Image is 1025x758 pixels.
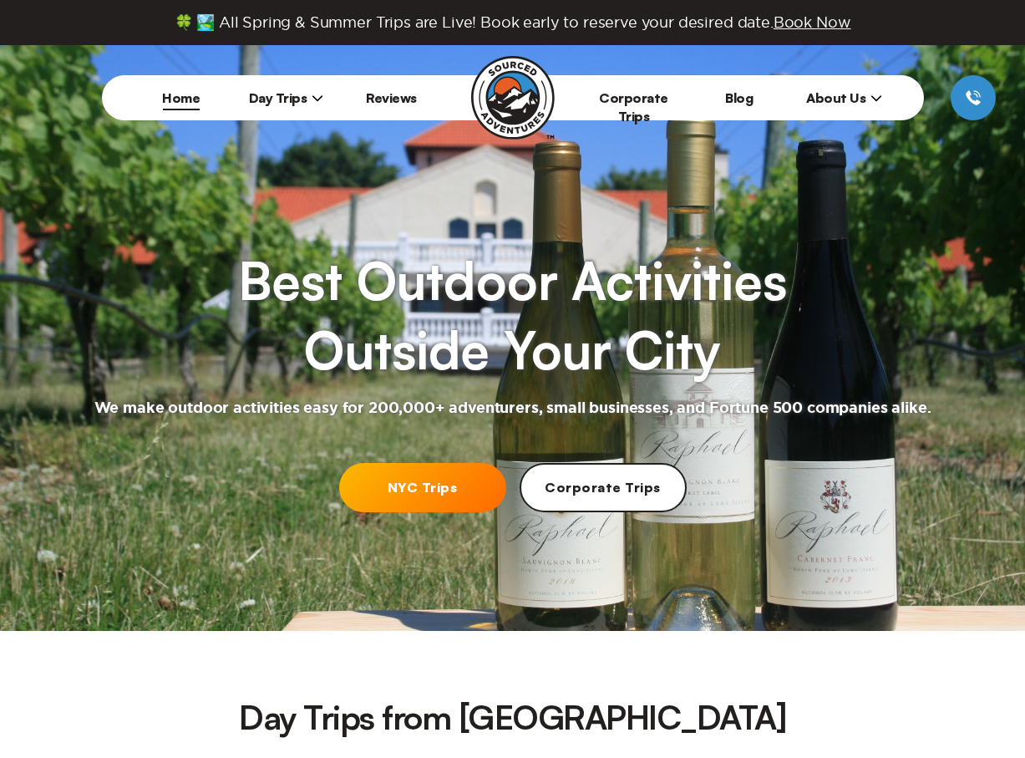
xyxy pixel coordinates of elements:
[94,399,931,419] h2: We make outdoor activities easy for 200,000+ adventurers, small businesses, and Fortune 500 compa...
[520,463,687,512] a: Corporate Trips
[725,89,753,106] a: Blog
[806,89,882,106] span: About Us
[175,13,851,32] span: 🍀 🏞️ All Spring & Summer Trips are Live! Book early to reserve your desired date.
[366,89,417,106] a: Reviews
[471,56,555,140] img: Sourced Adventures company logo
[238,246,786,385] h1: Best Outdoor Activities Outside Your City
[249,89,324,106] span: Day Trips
[774,14,851,30] span: Book Now
[339,463,506,512] a: NYC Trips
[599,89,668,125] a: Corporate Trips
[162,89,200,106] a: Home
